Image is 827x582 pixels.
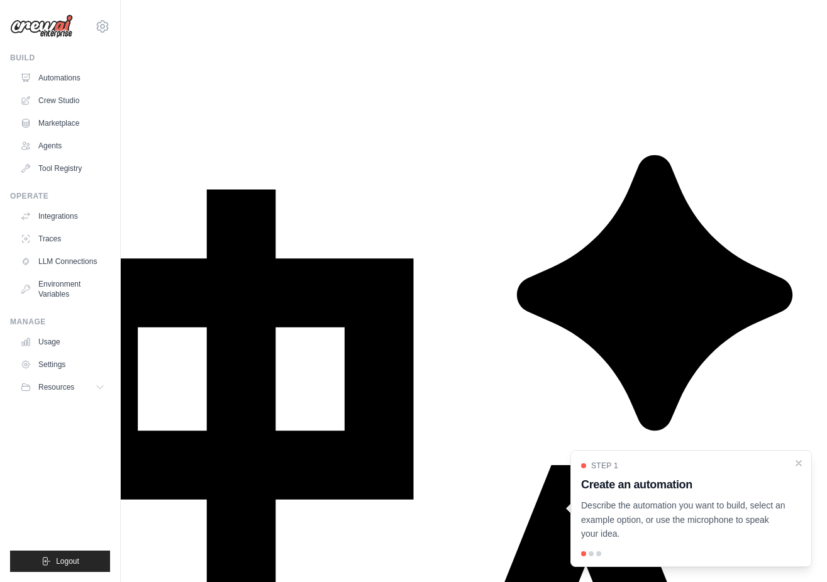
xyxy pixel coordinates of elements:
[15,274,110,304] a: Environment Variables
[56,556,79,566] span: Logout
[15,68,110,88] a: Automations
[15,91,110,111] a: Crew Studio
[15,206,110,226] a: Integrations
[15,158,110,178] a: Tool Registry
[15,332,110,352] a: Usage
[15,377,110,397] button: Resources
[10,53,110,63] div: Build
[10,14,73,38] img: Logo
[581,498,786,541] p: Describe the automation you want to build, select an example option, or use the microphone to spe...
[10,191,110,201] div: Operate
[15,251,110,272] a: LLM Connections
[581,476,786,493] h3: Create an automation
[764,522,827,582] iframe: Chat Widget
[10,551,110,572] button: Logout
[15,354,110,375] a: Settings
[794,458,804,468] button: Close walkthrough
[10,317,110,327] div: Manage
[15,136,110,156] a: Agents
[38,382,74,392] span: Resources
[591,461,618,471] span: Step 1
[15,229,110,249] a: Traces
[15,113,110,133] a: Marketplace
